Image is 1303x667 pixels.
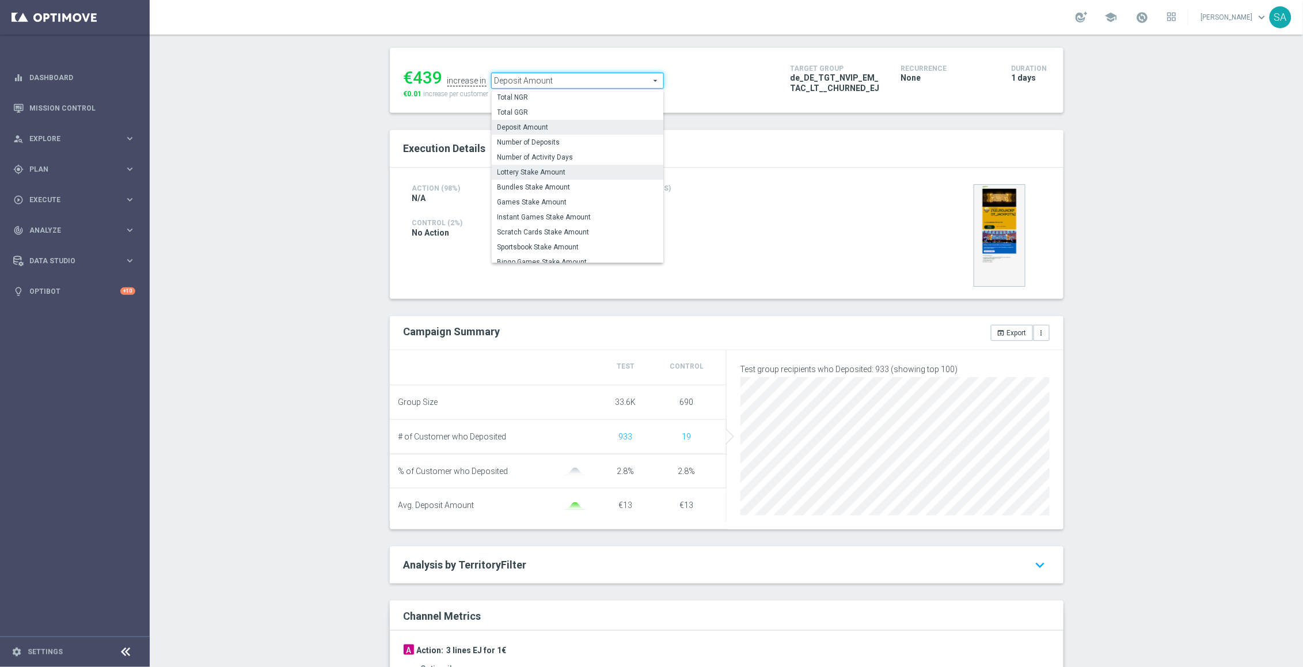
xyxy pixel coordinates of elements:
[404,610,481,622] h2: Channel Metrics
[124,194,135,205] i: keyboard_arrow_right
[1200,9,1270,26] a: [PERSON_NAME]keyboard_arrow_down
[404,608,1057,623] div: Channel Metrics
[13,164,24,175] i: gps_fixed
[404,558,1050,572] a: Analysis by TerritoryFilter keyboard_arrow_down
[12,647,22,657] i: settings
[564,502,587,510] img: gaussianGreen.svg
[404,67,443,88] div: €439
[901,65,994,73] h4: Recurrence
[13,286,24,297] i: lightbulb
[497,168,658,177] span: Lottery Stake Amount
[120,287,135,295] div: +10
[13,73,24,83] i: equalizer
[13,134,136,143] button: person_search Explore keyboard_arrow_right
[497,123,658,132] span: Deposit Amount
[497,93,658,102] span: Total NGR
[29,196,124,203] span: Execute
[13,195,136,204] button: play_circle_outline Execute keyboard_arrow_right
[497,153,658,162] span: Number of Activity Days
[13,225,124,236] div: Analyze
[404,645,414,655] div: A
[29,135,124,142] span: Explore
[678,467,696,476] span: 2.8%
[13,165,136,174] button: gps_fixed Plan keyboard_arrow_right
[628,184,718,192] h4: Channel(s)
[497,228,658,237] span: Scratch Cards Stake Amount
[1270,6,1291,28] div: SA
[398,432,507,442] span: # of Customer who Deposited
[497,183,658,192] span: Bundles Stake Amount
[616,397,636,407] span: 33.6K
[417,645,444,655] h3: Action:
[404,142,486,154] span: Execution Details
[13,104,136,113] button: Mission Control
[1034,325,1050,341] button: more_vert
[412,193,426,203] span: N/A
[404,90,422,98] span: €0.01
[497,242,658,252] span: Sportsbook Stake Amount
[497,213,658,222] span: Instant Games Stake Amount
[791,65,884,73] h4: Target Group
[124,164,135,175] i: keyboard_arrow_right
[13,256,136,266] button: Data Studio keyboard_arrow_right
[13,276,135,306] div: Optibot
[13,134,24,144] i: person_search
[412,228,450,238] span: No Action
[13,195,124,205] div: Execute
[680,501,694,510] span: €13
[28,649,63,655] a: Settings
[497,108,658,117] span: Total GGR
[124,255,135,266] i: keyboard_arrow_right
[13,287,136,296] button: lightbulb Optibot +10
[29,257,124,264] span: Data Studio
[680,397,694,407] span: 690
[682,432,692,441] span: Show unique customers
[1012,73,1036,83] span: 1 days
[497,257,658,267] span: Bingo Games Stake Amount
[412,184,503,192] h4: Action (98%)
[1038,329,1046,337] i: more_vert
[901,73,921,83] span: None
[13,93,135,123] div: Mission Control
[13,195,24,205] i: play_circle_outline
[1105,11,1118,24] span: school
[497,138,658,147] span: Number of Deposits
[124,225,135,236] i: keyboard_arrow_right
[398,467,508,476] span: % of Customer who Deposited
[13,62,135,93] div: Dashboard
[13,73,136,82] button: equalizer Dashboard
[13,164,124,175] div: Plan
[740,364,1050,374] p: Test group recipients who Deposited: 933 (showing top 100)
[564,468,587,475] img: gaussianGrey.svg
[398,397,438,407] span: Group Size
[974,184,1025,287] img: 36289.jpeg
[670,362,704,370] span: Control
[29,62,135,93] a: Dashboard
[447,645,507,655] h3: 3 lines EJ for 1€
[447,76,487,86] div: increase in
[497,198,658,207] span: Games Stake Amount
[1012,65,1050,73] h4: Duration
[619,501,633,510] span: €13
[29,276,120,306] a: Optibot
[424,90,489,98] span: increase per customer
[13,225,24,236] i: track_changes
[29,227,124,234] span: Analyze
[404,559,527,571] span: Analysis by TerritoryFilter
[29,93,135,123] a: Mission Control
[124,133,135,144] i: keyboard_arrow_right
[617,467,635,476] span: 2.8%
[29,166,124,173] span: Plan
[617,362,635,370] span: Test
[619,432,633,441] span: Show unique customers
[1256,11,1268,24] span: keyboard_arrow_down
[13,226,136,235] button: track_changes Analyze keyboard_arrow_right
